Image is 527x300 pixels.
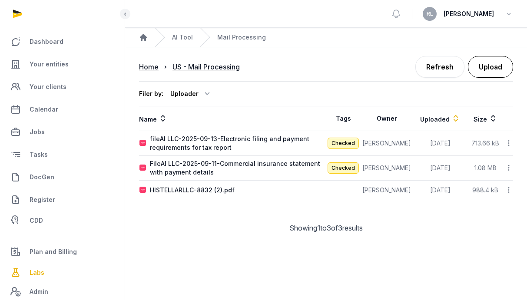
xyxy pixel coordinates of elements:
[139,56,326,77] nav: Breadcrumb
[328,162,359,174] span: Checked
[30,215,43,226] span: CDD
[172,33,193,42] a: AI Tool
[430,186,451,194] span: [DATE]
[7,31,118,52] a: Dashboard
[444,9,494,19] span: [PERSON_NAME]
[317,224,320,232] span: 1
[30,59,69,69] span: Your entities
[7,54,118,75] a: Your entities
[468,56,513,78] button: Upload
[30,127,45,137] span: Jobs
[150,135,326,152] div: fileAI LLC-2025-09-13-Electronic filing and payment requirements for tax report
[30,287,48,297] span: Admin
[30,82,66,92] span: Your clients
[7,76,118,97] a: Your clients
[150,159,326,177] div: FileAI LLC-2025-09-11-Commercial insurance statement with payment details
[326,106,361,131] th: Tags
[467,106,504,131] th: Size
[415,56,464,78] a: Refresh
[139,106,326,131] th: Name
[7,189,118,210] a: Register
[125,28,527,47] nav: Breadcrumb
[150,186,235,195] div: HISTELLARLLC-8832 (2).pdf
[30,104,58,115] span: Calendar
[139,165,146,171] img: pdf.svg
[30,149,48,160] span: Tasks
[30,195,55,205] span: Register
[430,139,451,147] span: [DATE]
[30,247,77,257] span: Plan and Billing
[361,156,414,181] td: [PERSON_NAME]
[30,172,54,182] span: DocGen
[172,62,240,72] div: US - Mail Processing
[30,267,44,278] span: Labs
[427,11,433,16] span: RL
[7,144,118,165] a: Tasks
[7,212,118,229] a: CDD
[361,106,414,131] th: Owner
[139,62,159,72] div: Home
[7,99,118,120] a: Calendar
[139,89,163,98] div: Filer by:
[7,167,118,188] a: DocGen
[7,262,118,283] a: Labs
[423,7,437,21] button: RL
[467,156,504,181] td: 1.08 MB
[361,181,414,200] td: [PERSON_NAME]
[217,33,266,42] span: Mail Processing
[170,87,212,101] div: Uploader
[467,131,504,156] td: 713.66 kB
[30,36,63,47] span: Dashboard
[467,181,504,200] td: 988.4 kB
[328,138,359,149] span: Checked
[7,241,118,262] a: Plan and Billing
[139,187,146,194] img: pdf.svg
[413,106,467,131] th: Uploaded
[139,223,513,233] div: Showing to of results
[7,122,118,142] a: Jobs
[327,224,331,232] span: 3
[361,131,414,156] td: [PERSON_NAME]
[430,164,451,171] span: [DATE]
[139,140,146,147] img: pdf.svg
[338,224,342,232] span: 3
